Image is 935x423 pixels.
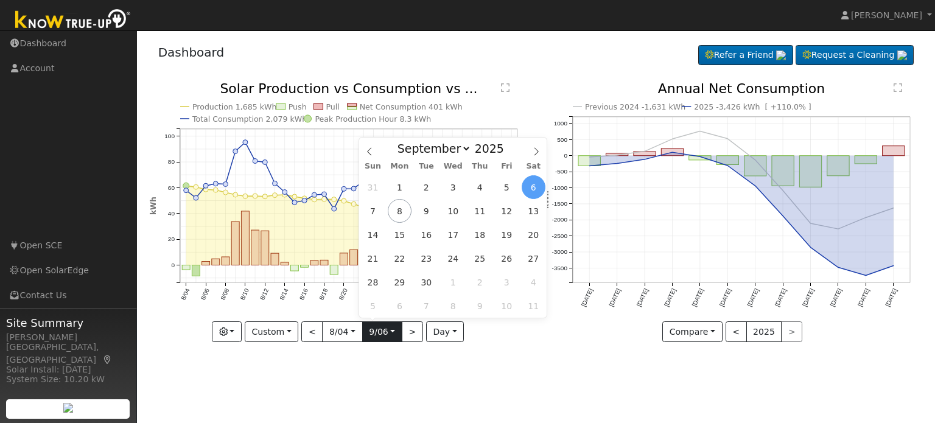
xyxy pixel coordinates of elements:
text: Production 1,685 kWh [192,102,277,111]
circle: onclick="" [262,160,267,165]
circle: onclick="" [183,188,188,193]
circle: onclick="" [302,198,307,203]
a: Refer a Friend [698,45,793,66]
text: -2000 [552,217,568,223]
circle: onclick="" [312,197,317,202]
button: 2025 [746,321,782,342]
circle: onclick="" [183,183,189,189]
rect: onclick="" [271,254,279,265]
circle: onclick="" [642,157,647,162]
span: September 3, 2025 [441,175,465,199]
img: retrieve [776,51,786,60]
text: [DATE] [829,287,843,307]
text: [DATE] [718,287,732,307]
text: kWh [149,197,158,215]
circle: onclick="" [292,200,297,205]
span: August 31, 2025 [361,175,385,199]
text: [DATE] [691,287,705,307]
text: -500 [555,169,567,175]
text: 80 [167,159,175,166]
circle: onclick="" [351,202,356,207]
text: Solar Production vs Consumption vs ... [220,81,477,96]
input: Year [471,142,515,155]
circle: onclick="" [808,221,813,226]
rect: onclick="" [211,259,219,265]
circle: onclick="" [243,140,248,145]
circle: onclick="" [615,161,620,166]
text: Total Consumption 2,079 kWh [192,114,307,124]
span: September 14, 2025 [361,223,385,246]
text: -3500 [552,265,568,271]
span: October 8, 2025 [441,294,465,318]
span: [PERSON_NAME] [851,10,922,20]
button: day [426,321,464,342]
rect: onclick="" [261,231,268,265]
text: [DATE] [746,287,760,307]
span: September 4, 2025 [468,175,492,199]
span: October 3, 2025 [495,270,519,294]
circle: onclick="" [864,215,869,220]
text: Peak Production Hour 8.3 kWh [315,114,431,124]
text: 500 [557,136,567,143]
span: September 26, 2025 [495,246,519,270]
text: 8/12 [259,287,270,301]
circle: onclick="" [642,149,647,154]
circle: onclick="" [341,198,346,203]
text: 20 [167,236,175,243]
a: Dashboard [158,45,225,60]
span: September 1, 2025 [388,175,411,199]
span: September 9, 2025 [415,199,438,223]
span: September 13, 2025 [522,199,545,223]
rect: onclick="" [716,156,738,165]
span: September 16, 2025 [415,223,438,246]
rect: onclick="" [661,149,683,156]
circle: onclick="" [233,192,237,197]
button: Custom [245,321,299,342]
span: September 11, 2025 [468,199,492,223]
circle: onclick="" [670,150,675,155]
circle: onclick="" [726,136,730,141]
span: September 30, 2025 [415,270,438,294]
text: 8/08 [219,287,230,301]
span: September 29, 2025 [388,270,411,294]
rect: onclick="" [310,260,318,265]
span: September 22, 2025 [388,246,411,270]
rect: onclick="" [827,156,849,176]
span: September 28, 2025 [361,270,385,294]
span: Sun [359,163,386,170]
circle: onclick="" [243,194,248,199]
span: September 20, 2025 [522,223,545,246]
rect: onclick="" [883,146,905,156]
text: 100 [164,133,175,139]
text: 0 [171,262,175,268]
text: 8/04 [180,287,191,301]
circle: onclick="" [233,149,237,154]
rect: onclick="" [606,153,628,156]
rect: onclick="" [349,250,357,265]
text: Push [288,102,306,111]
span: October 5, 2025 [361,294,385,318]
rect: onclick="" [772,156,794,186]
text: 8/14 [278,287,289,301]
text: -2500 [552,232,568,239]
span: October 7, 2025 [415,294,438,318]
text:  [501,83,510,93]
a: Map [102,355,113,365]
circle: onclick="" [213,187,218,192]
span: Wed [439,163,466,170]
text: Net Consumption 401 kWh [359,102,462,111]
circle: onclick="" [891,206,896,211]
text: [DATE] [608,287,622,307]
rect: onclick="" [192,265,200,276]
span: September 12, 2025 [495,199,519,223]
span: October 1, 2025 [441,270,465,294]
circle: onclick="" [213,181,218,186]
text: 1000 [554,120,568,127]
span: September 6, 2025 [522,175,545,199]
button: < [726,321,747,342]
text: [DATE] [802,287,816,307]
button: 8/04 [322,321,362,342]
text: 8/06 [199,287,210,301]
circle: onclick="" [698,129,702,134]
span: September 10, 2025 [441,199,465,223]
